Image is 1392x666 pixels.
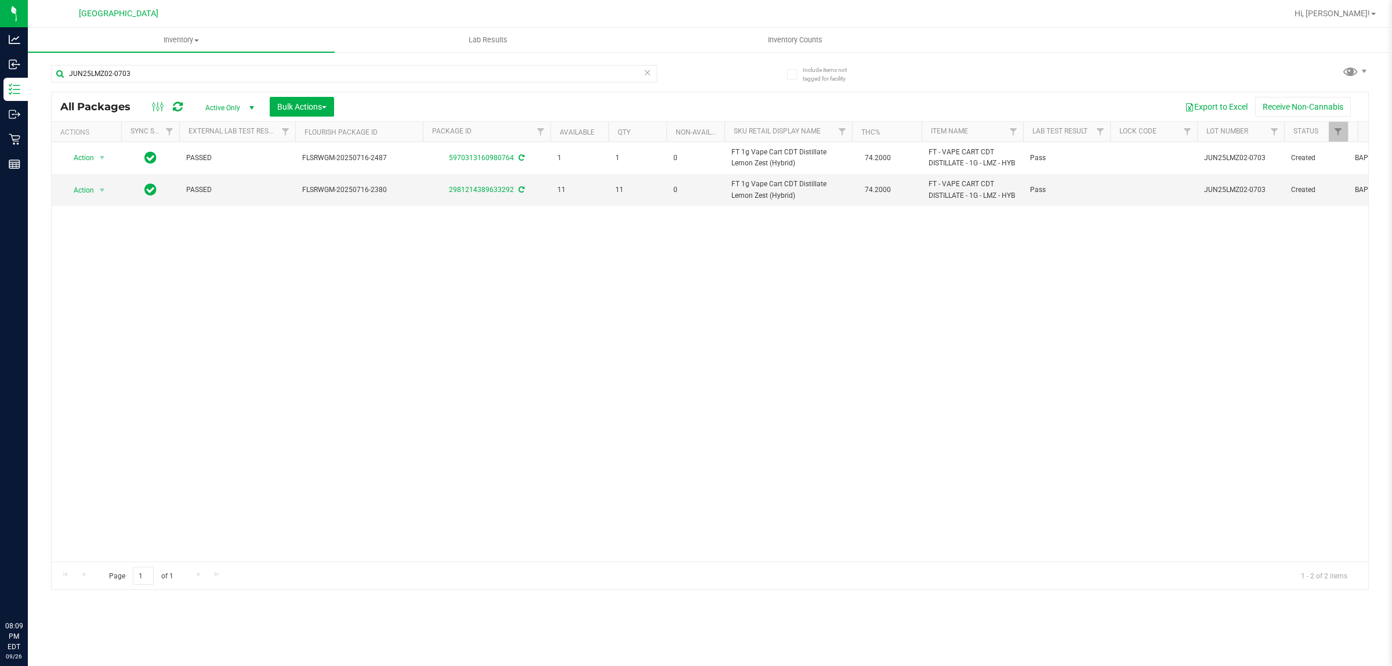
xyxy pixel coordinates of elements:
a: Filter [833,122,852,142]
span: 11 [557,184,601,196]
a: Flourish Package ID [304,128,378,136]
a: Status [1293,127,1318,135]
a: Filter [1004,122,1023,142]
input: Search Package ID, Item Name, SKU, Lot or Part Number... [51,65,657,82]
span: 1 [615,153,659,164]
div: Actions [60,128,117,136]
span: JUN25LMZ02-0703 [1204,184,1277,196]
span: Inventory [28,35,335,45]
button: Bulk Actions [270,97,334,117]
iframe: Resource center [12,573,46,608]
span: Clear [643,65,651,80]
span: Include items not tagged for facility [803,66,861,83]
a: Sku Retail Display Name [734,127,821,135]
a: 5970313160980764 [449,154,514,162]
a: Inventory Counts [641,28,948,52]
span: Action [63,182,95,198]
span: FT - VAPE CART CDT DISTILLATE - 1G - LMZ - HYB [929,179,1016,201]
span: FT 1g Vape Cart CDT Distillate Lemon Zest (Hybrid) [731,147,845,169]
p: 08:09 PM EDT [5,621,23,652]
span: Action [63,150,95,166]
inline-svg: Inbound [9,59,20,70]
span: FLSRWGM-20250716-2487 [302,153,416,164]
p: 09/26 [5,652,23,661]
span: Lab Results [453,35,523,45]
span: select [95,150,110,166]
span: 0 [673,153,717,164]
a: Sync Status [130,127,175,135]
input: 1 [133,567,154,585]
span: In Sync [144,150,157,166]
a: Available [560,128,594,136]
a: Filter [1265,122,1284,142]
span: 74.2000 [859,182,897,198]
a: Package ID [432,127,472,135]
span: Created [1291,153,1341,164]
span: FT 1g Vape Cart CDT Distillate Lemon Zest (Hybrid) [731,179,845,201]
a: External Lab Test Result [188,127,280,135]
a: Filter [1091,122,1110,142]
span: 11 [615,184,659,196]
span: Created [1291,184,1341,196]
span: Bulk Actions [277,102,327,111]
span: JUN25LMZ02-0703 [1204,153,1277,164]
a: Filter [276,122,295,142]
a: Filter [1329,122,1348,142]
a: Filter [1178,122,1197,142]
span: 1 - 2 of 2 items [1292,567,1357,584]
inline-svg: Reports [9,158,20,170]
span: FLSRWGM-20250716-2380 [302,184,416,196]
span: Hi, [PERSON_NAME]! [1295,9,1370,18]
a: Lot Number [1206,127,1248,135]
a: Inventory [28,28,335,52]
span: Sync from Compliance System [517,186,524,194]
a: Qty [618,128,630,136]
span: [GEOGRAPHIC_DATA] [79,9,158,19]
inline-svg: Analytics [9,34,20,45]
span: PASSED [186,153,288,164]
a: Non-Available [676,128,727,136]
span: Sync from Compliance System [517,154,524,162]
a: Lock Code [1119,127,1157,135]
span: PASSED [186,184,288,196]
a: Filter [160,122,179,142]
a: 2981214389633292 [449,186,514,194]
inline-svg: Outbound [9,108,20,120]
span: Pass [1030,153,1103,164]
span: 0 [673,184,717,196]
button: Export to Excel [1177,97,1255,117]
a: THC% [861,128,880,136]
iframe: Resource center unread badge [34,571,48,585]
span: All Packages [60,100,142,113]
span: In Sync [144,182,157,198]
a: SKU [1357,127,1371,135]
inline-svg: Inventory [9,84,20,95]
a: Filter [531,122,550,142]
span: Pass [1030,184,1103,196]
span: Page of 1 [99,567,183,585]
a: Lab Test Result [1032,127,1087,135]
span: FT - VAPE CART CDT DISTILLATE - 1G - LMZ - HYB [929,147,1016,169]
inline-svg: Retail [9,133,20,145]
button: Receive Non-Cannabis [1255,97,1351,117]
a: Lab Results [335,28,641,52]
span: 74.2000 [859,150,897,166]
span: Inventory Counts [752,35,838,45]
span: 1 [557,153,601,164]
a: Item Name [931,127,968,135]
span: select [95,182,110,198]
